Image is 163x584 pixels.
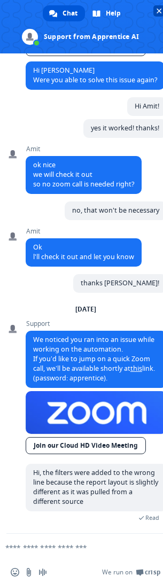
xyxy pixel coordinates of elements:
span: no, that won't be necessary [72,206,159,215]
span: Amit [26,145,142,153]
span: Amit [26,228,142,235]
textarea: Compose your message... [5,543,131,552]
span: Help [106,5,121,21]
span: Ok l'll check it out and let you know [33,243,134,261]
span: Crisp [145,568,160,577]
span: Hi Amit! [135,102,159,111]
a: Join our Cloud HD Video Meeting [26,437,146,454]
span: Hi, the filters were added to the wrong line because the report layout is slightly different as i... [33,468,158,506]
span: Hi [PERSON_NAME] Were you able to solve this issue again? [33,66,157,84]
span: ok nice we will check it out so no zoom call is needed right? [33,160,134,189]
span: Send a file [25,568,33,577]
span: Chat [63,5,77,21]
div: [DATE] [75,306,96,313]
span: Read [145,514,159,521]
span: Insert an emoji [11,568,19,577]
span: thanks [PERSON_NAME]! [81,278,159,287]
a: this [130,364,142,373]
span: Audio message [38,568,47,577]
span: We run on [102,568,133,577]
span: yes it worked! thanks! [91,123,159,133]
span: We noticed you ran into an issue while working on the automation. If you’d like to jump on a quic... [33,335,155,383]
